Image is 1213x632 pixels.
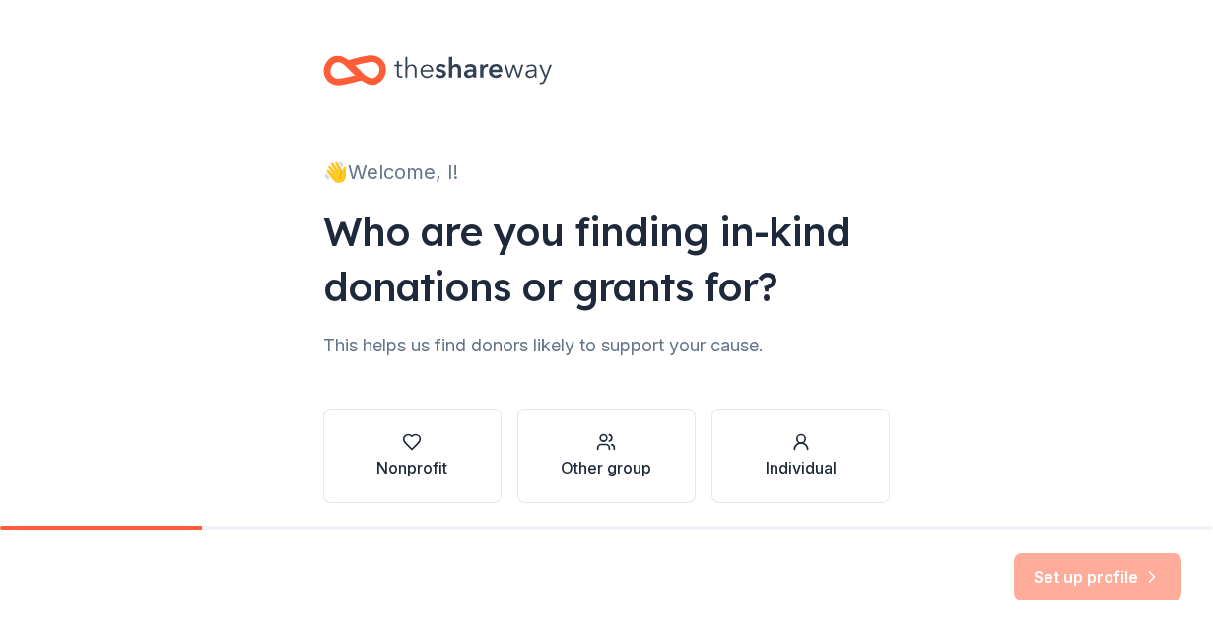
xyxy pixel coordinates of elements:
[711,409,890,503] button: Individual
[766,456,837,479] div: Individual
[323,157,891,188] div: 👋 Welcome, l!
[323,330,891,361] div: This helps us find donors likely to support your cause.
[323,204,891,314] div: Who are you finding in-kind donations or grants for?
[561,456,651,479] div: Other group
[376,456,447,479] div: Nonprofit
[323,409,502,503] button: Nonprofit
[517,409,696,503] button: Other group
